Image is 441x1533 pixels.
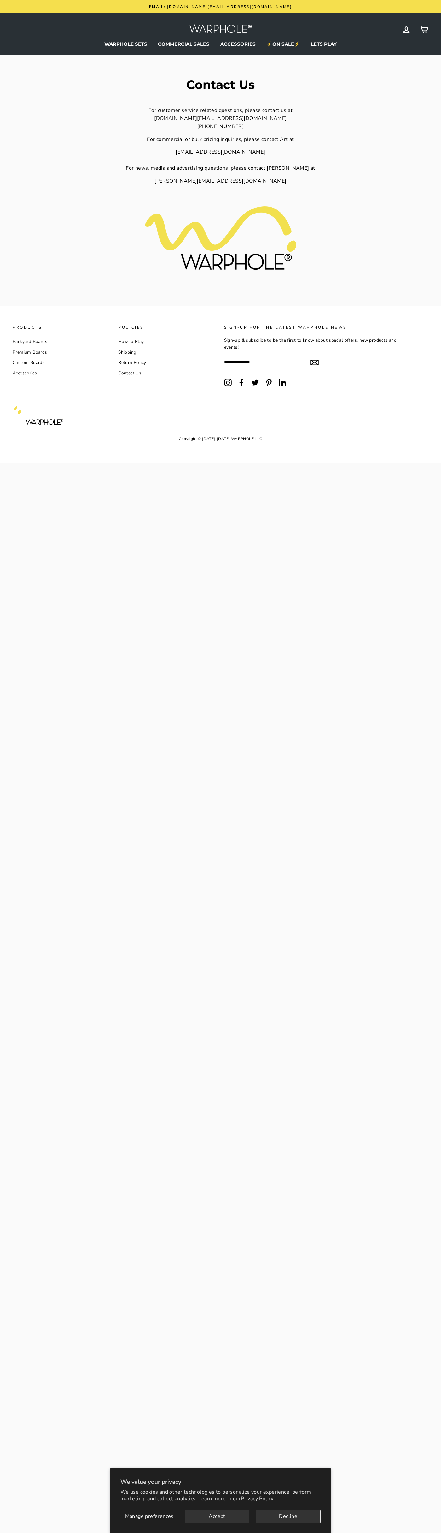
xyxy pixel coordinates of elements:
a: How to Play [118,337,144,346]
a: Return Policy [118,358,146,367]
div: [EMAIL_ADDRESS][DOMAIN_NAME] For news, media and advertising questions, please contact [PERSON_NA... [66,148,376,173]
h1: Contact Us [66,79,376,91]
img: Warphole [13,401,66,427]
a: LETS PLAY [306,39,341,49]
p: Sign-up for the latest warphole news! [224,325,410,331]
a: Accessories [13,368,37,378]
a: Custom Boards [13,358,45,367]
img: Logo_Title_Graphic_Color_TRADEMARK_BLACK_LETTERS_3-9-21_480x480.png [145,206,296,275]
div: For commercial or bulk pricing inquiries, please contact Art at [66,136,376,144]
a: Backyard Boards [13,337,47,346]
a: ⚡ON SALE⚡ [262,39,305,49]
button: Manage preferences [120,1510,178,1523]
button: Accept [185,1510,250,1523]
span: Email: [DOMAIN_NAME][EMAIL_ADDRESS][DOMAIN_NAME] [149,4,292,9]
div: [PHONE_NUMBER] [66,123,376,131]
a: Premium Boards [13,348,47,357]
div: [PERSON_NAME][EMAIL_ADDRESS][DOMAIN_NAME] [66,177,376,185]
img: Warphole [189,23,252,36]
a: ACCESSORIES [216,39,260,49]
p: Copyright © [DATE]-[DATE] WARPHOLE LLC [13,434,428,444]
p: Sign-up & subscribe to be the first to know about special offers, new products and events! [224,337,410,351]
button: Decline [256,1510,321,1523]
a: Shipping [118,348,136,357]
ul: Primary [13,39,428,49]
a: Email: [DOMAIN_NAME][EMAIL_ADDRESS][DOMAIN_NAME] [14,3,427,10]
p: PRODUCTS [13,325,111,331]
a: Privacy Policy. [241,1495,275,1502]
span: Manage preferences [125,1513,174,1520]
a: WARPHOLE SETS [100,39,152,49]
a: COMMERCIAL SALES [153,39,214,49]
div: For customer service related questions, please contact us at [66,107,376,115]
a: Contact Us [118,368,141,378]
div: [DOMAIN_NAME][EMAIL_ADDRESS][DOMAIN_NAME] [66,115,376,123]
p: POLICIES [118,325,217,331]
h2: We value your privacy [120,1478,321,1486]
p: We use cookies and other technologies to personalize your experience, perform marketing, and coll... [120,1489,321,1502]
